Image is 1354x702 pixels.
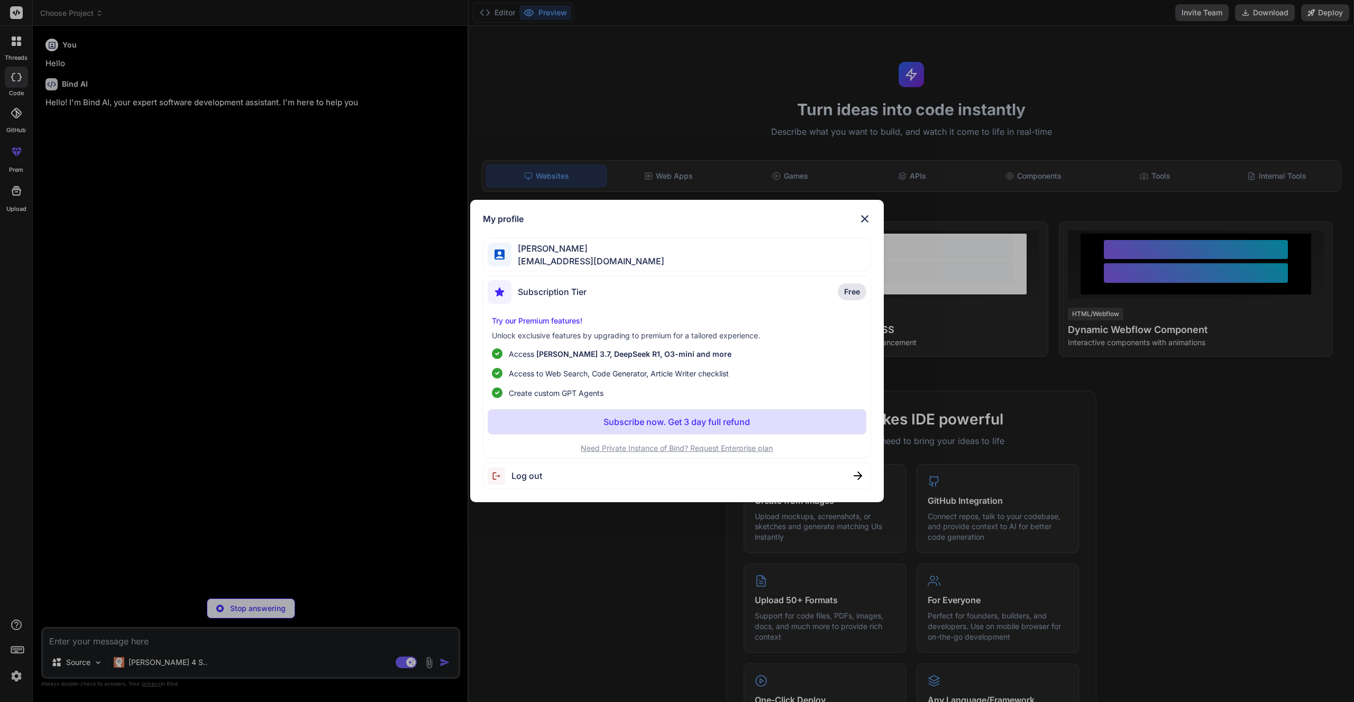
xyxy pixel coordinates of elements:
img: close [858,213,871,225]
span: Subscription Tier [518,285,587,298]
span: Log out [511,469,542,482]
span: [EMAIL_ADDRESS][DOMAIN_NAME] [511,255,664,267]
p: Subscribe now. Get 3 day full refund [603,415,750,428]
span: Create custom GPT Agents [509,387,603,399]
img: checklist [492,368,502,378]
p: Need Private Instance of Bind? Request Enterprise plan [488,443,866,454]
span: [PERSON_NAME] [511,242,664,255]
p: Unlock exclusive features by upgrading to premium for a tailored experience. [492,330,862,341]
button: Subscribe now. Get 3 day full refund [488,409,866,435]
span: Access to Web Search, Code Generator, Article Writer checklist [509,368,729,379]
img: checklist [492,348,502,359]
img: subscription [488,280,511,304]
img: close [854,472,862,480]
img: logout [488,467,511,485]
img: profile [495,250,505,260]
span: [PERSON_NAME] 3.7, DeepSeek R1, O3-mini and more [536,349,731,358]
p: Access [509,348,731,359]
span: Free [844,287,860,297]
p: Try our Premium features! [492,316,862,326]
h1: My profile [483,213,524,225]
img: checklist [492,387,502,398]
